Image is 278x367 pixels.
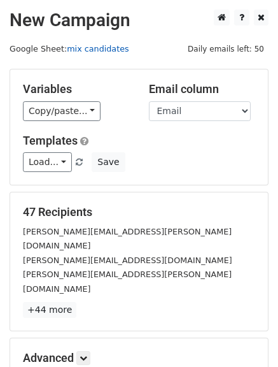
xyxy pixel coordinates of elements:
[214,306,278,367] iframe: Chat Widget
[23,205,255,219] h5: 47 Recipients
[10,44,129,54] small: Google Sheet:
[23,152,72,172] a: Load...
[183,42,268,56] span: Daily emails left: 50
[23,255,232,265] small: [PERSON_NAME][EMAIL_ADDRESS][DOMAIN_NAME]
[23,270,232,294] small: [PERSON_NAME][EMAIL_ADDRESS][PERSON_NAME][DOMAIN_NAME]
[149,82,256,96] h5: Email column
[23,134,78,147] a: Templates
[23,82,130,96] h5: Variables
[23,101,101,121] a: Copy/paste...
[23,302,76,318] a: +44 more
[92,152,125,172] button: Save
[23,227,232,251] small: [PERSON_NAME][EMAIL_ADDRESS][PERSON_NAME][DOMAIN_NAME]
[10,10,268,31] h2: New Campaign
[67,44,129,54] a: mix candidates
[23,351,255,365] h5: Advanced
[183,44,268,54] a: Daily emails left: 50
